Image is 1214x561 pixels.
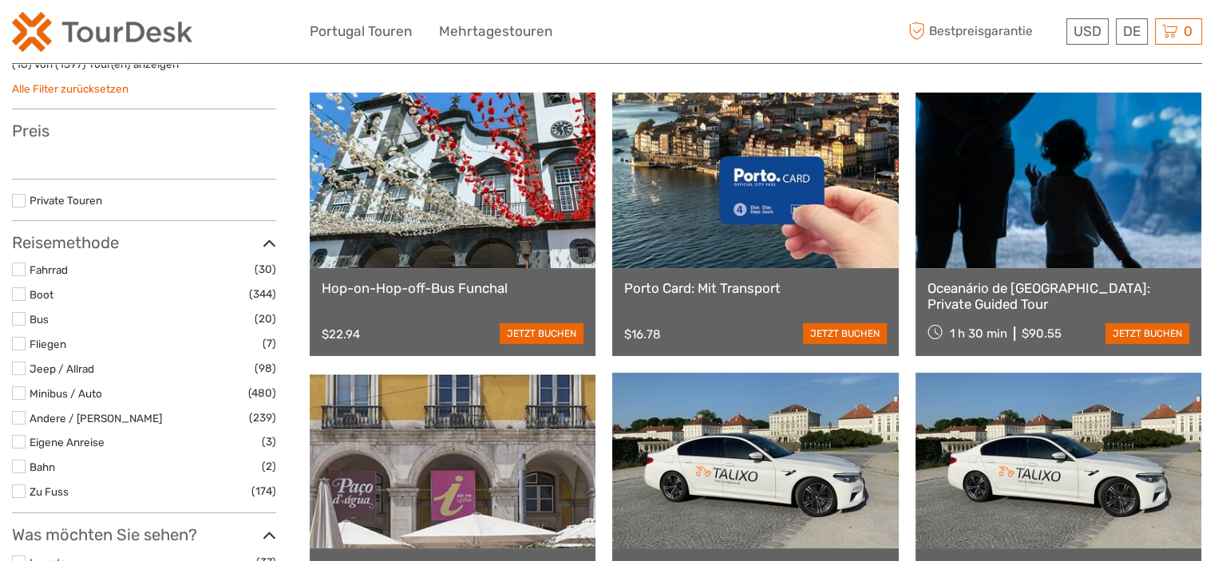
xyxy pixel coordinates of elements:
[624,280,886,296] a: Porto Card: Mit Transport
[310,20,412,43] a: Portugal Touren
[949,326,1006,341] span: 1 h 30 min
[1181,23,1195,39] span: 0
[262,457,276,476] span: (2)
[30,338,66,350] a: Fliegen
[249,409,276,427] span: (239)
[16,57,28,72] label: 18
[30,387,102,400] a: Minibus / Auto
[255,260,276,279] span: (30)
[1105,323,1189,344] a: jetzt buchen
[904,18,1062,45] span: Bestpreisgarantie
[30,263,68,276] a: Fahrrad
[263,334,276,353] span: (7)
[1074,23,1101,39] span: USD
[30,436,105,448] a: Eigene Anreise
[248,384,276,402] span: (480)
[12,12,192,52] img: 2254-3441b4b5-4e5f-4d00-b396-31f1d84a6ebf_logo_small.png
[30,194,102,207] a: Private Touren
[1116,18,1148,45] div: DE
[255,359,276,377] span: (98)
[251,482,276,500] span: (174)
[30,485,69,498] a: Zu Fuss
[30,362,94,375] a: Jeep / Allrad
[12,233,276,252] h3: Reisemethode
[624,327,661,342] div: $16.78
[12,525,276,544] h3: Was möchten Sie sehen?
[322,280,583,296] a: Hop-on-Hop-off-Bus Funchal
[927,280,1189,313] a: Oceanário de [GEOGRAPHIC_DATA]: Private Guided Tour
[262,433,276,451] span: (3)
[322,327,360,342] div: $22.94
[30,288,53,301] a: Boot
[30,412,162,425] a: Andere / [PERSON_NAME]
[12,57,276,81] div: ( ) von ( ) Tour(en) anzeigen
[439,20,552,43] a: Mehrtagestouren
[30,460,55,473] a: Bahn
[500,323,583,344] a: jetzt buchen
[12,82,129,95] a: Alle Filter zurücksetzen
[1021,326,1061,341] div: $90.55
[249,285,276,303] span: (344)
[59,57,82,72] label: 1397
[30,313,49,326] a: Bus
[803,323,887,344] a: jetzt buchen
[12,121,276,140] h3: Preis
[255,310,276,328] span: (20)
